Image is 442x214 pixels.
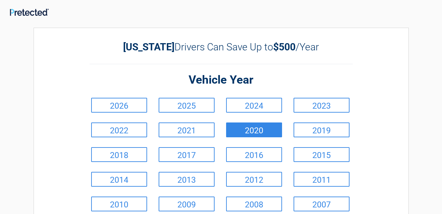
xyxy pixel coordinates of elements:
a: 2016 [226,147,282,162]
a: 2017 [159,147,215,162]
a: 2026 [91,98,147,113]
a: 2023 [294,98,350,113]
a: 2025 [159,98,215,113]
a: 2022 [91,122,147,137]
a: 2009 [159,197,215,211]
a: 2015 [294,147,350,162]
a: 2020 [226,122,282,137]
a: 2008 [226,197,282,211]
img: Main Logo [10,9,49,15]
h2: Drivers Can Save Up to /Year [90,41,353,53]
b: $500 [273,41,296,53]
a: 2013 [159,172,215,187]
a: 2019 [294,122,350,137]
a: 2014 [91,172,147,187]
a: 2024 [226,98,282,113]
a: 2007 [294,197,350,211]
a: 2010 [91,197,147,211]
h2: Vehicle Year [90,72,353,88]
a: 2021 [159,122,215,137]
a: 2012 [226,172,282,187]
a: 2011 [294,172,350,187]
a: 2018 [91,147,147,162]
b: [US_STATE] [123,41,174,53]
